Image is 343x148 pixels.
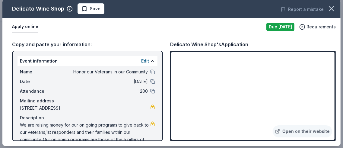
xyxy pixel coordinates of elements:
div: Copy and paste your information: [12,40,163,48]
button: Apply online [12,21,38,33]
a: Open on their website [273,125,332,137]
span: Honor our Veterans in our Community [60,68,148,76]
div: Mailing address [20,97,155,105]
span: 200 [60,88,148,95]
span: Date [20,78,60,85]
span: [STREET_ADDRESS] [20,105,150,112]
div: Delicato Wine Shop's Application [170,40,248,48]
button: Report a mistake [281,6,324,13]
span: We are raising money for our on going programs to give back to our veterans,1st responders and th... [20,121,150,143]
button: Requirements [299,23,336,31]
div: Event information [17,56,157,66]
span: [DATE] [60,78,148,85]
span: Requirements [306,23,336,31]
button: Save [78,3,104,14]
span: Save [90,5,100,12]
span: Attendance [20,88,60,95]
div: Due [DATE] [266,23,294,31]
span: Name [20,68,60,76]
div: Delicato Wine Shop [12,4,64,14]
button: Edit [141,57,149,65]
div: Description [20,114,155,121]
